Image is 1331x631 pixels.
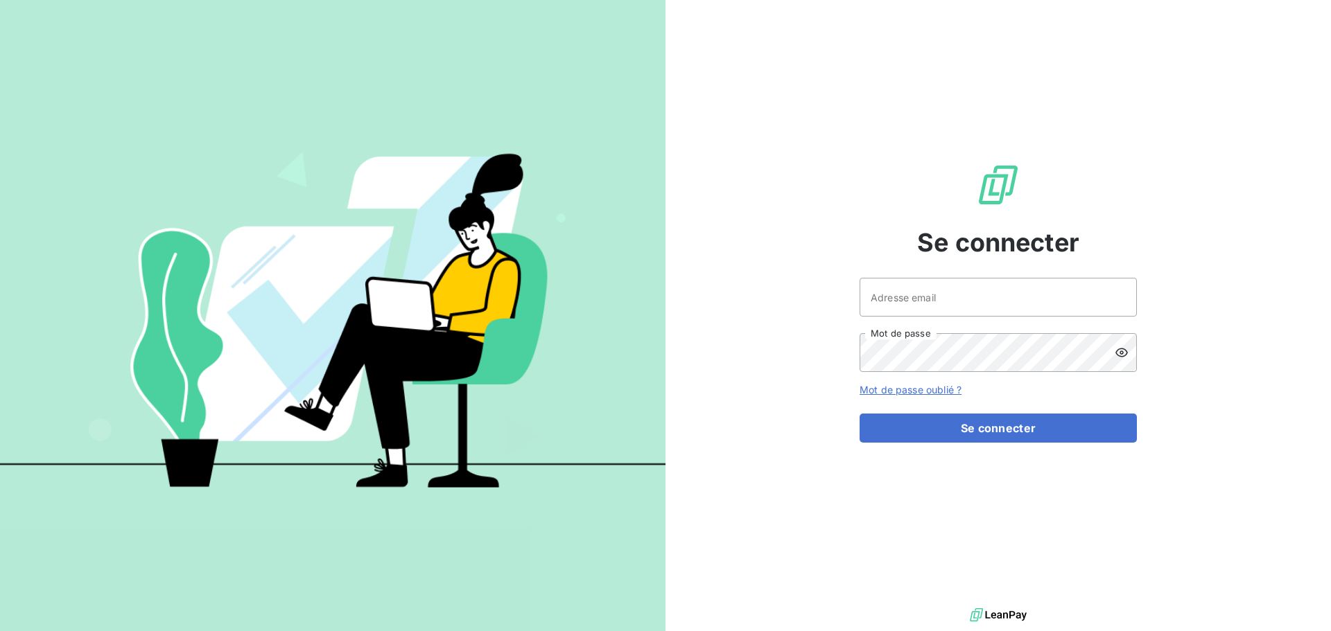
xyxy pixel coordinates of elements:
img: logo [970,605,1027,625]
input: placeholder [860,278,1137,317]
button: Se connecter [860,414,1137,443]
span: Se connecter [917,224,1079,261]
img: Logo LeanPay [976,163,1020,207]
a: Mot de passe oublié ? [860,384,962,396]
